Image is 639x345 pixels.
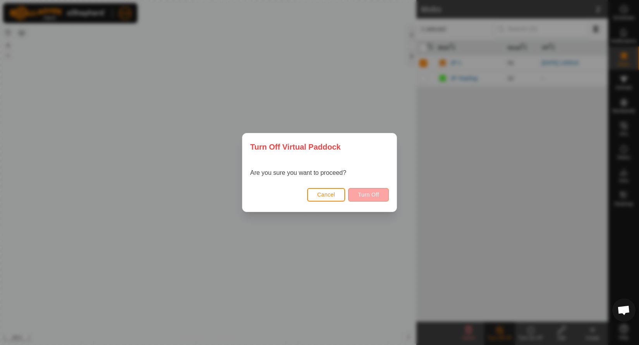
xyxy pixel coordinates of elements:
[317,191,335,198] span: Cancel
[250,141,341,153] span: Turn Off Virtual Paddock
[612,298,636,322] div: Open chat
[250,168,346,178] p: Are you sure you want to proceed?
[307,188,345,202] button: Cancel
[348,188,389,202] button: Turn Off
[358,191,379,198] span: Turn Off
